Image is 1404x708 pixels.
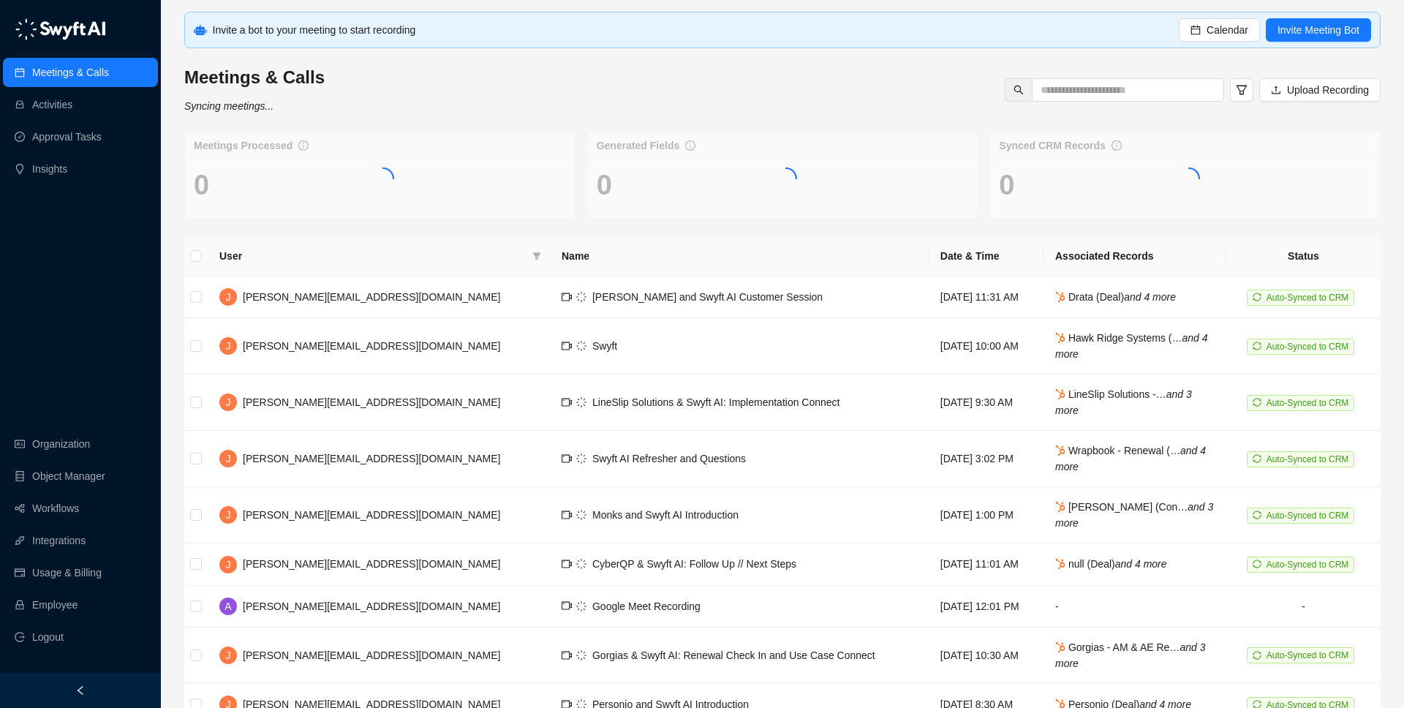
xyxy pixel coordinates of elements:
[929,318,1043,374] td: [DATE] 10:00 AM
[550,236,929,276] th: Name
[562,600,572,611] span: video-camera
[592,600,701,612] span: Google Meet Recording
[226,647,231,663] span: J
[243,558,500,570] span: [PERSON_NAME][EMAIL_ADDRESS][DOMAIN_NAME]
[1267,398,1349,408] span: Auto-Synced to CRM
[1277,22,1359,38] span: Invite Meeting Bot
[1055,558,1167,570] span: null (Deal)
[1287,82,1369,98] span: Upload Recording
[226,557,231,573] span: J
[184,66,325,89] h3: Meetings & Calls
[1253,511,1261,519] span: sync
[32,58,109,87] a: Meetings & Calls
[32,558,102,587] a: Usage & Billing
[1055,445,1206,472] span: Wrapbook - Renewal (…
[1271,85,1281,95] span: upload
[32,154,67,184] a: Insights
[929,276,1043,318] td: [DATE] 11:31 AM
[562,292,572,302] span: video-camera
[576,510,586,520] img: logo-small-inverted-DW8HDUn_.png
[562,453,572,464] span: video-camera
[32,494,79,523] a: Workflows
[1226,586,1381,628] td: -
[1259,78,1381,102] button: Upload Recording
[576,341,586,351] img: logo-small-inverted-DW8HDUn_.png
[243,649,500,661] span: [PERSON_NAME][EMAIL_ADDRESS][DOMAIN_NAME]
[1043,236,1226,276] th: Associated Records
[243,509,500,521] span: [PERSON_NAME][EMAIL_ADDRESS][DOMAIN_NAME]
[562,559,572,569] span: video-camera
[929,431,1043,487] td: [DATE] 3:02 PM
[32,622,64,652] span: Logout
[1055,291,1176,303] span: Drata (Deal)
[243,396,500,408] span: [PERSON_NAME][EMAIL_ADDRESS][DOMAIN_NAME]
[929,543,1043,585] td: [DATE] 11:01 AM
[15,632,25,642] span: logout
[1055,501,1213,529] span: [PERSON_NAME] (Con…
[562,650,572,660] span: video-camera
[243,600,500,612] span: [PERSON_NAME][EMAIL_ADDRESS][DOMAIN_NAME]
[592,558,796,570] span: CyberQP & Swyft AI: Follow Up // Next Steps
[32,526,86,555] a: Integrations
[576,559,586,569] img: logo-small-inverted-DW8HDUn_.png
[243,453,500,464] span: [PERSON_NAME][EMAIL_ADDRESS][DOMAIN_NAME]
[1043,586,1226,628] td: -
[592,340,617,352] span: Swyft
[224,598,231,614] span: A
[1115,558,1167,570] i: and 4 more
[576,650,586,660] img: logo-small-inverted-DW8HDUn_.png
[1253,560,1261,568] span: sync
[1226,236,1381,276] th: Status
[369,164,399,194] span: loading
[243,340,500,352] span: [PERSON_NAME][EMAIL_ADDRESS][DOMAIN_NAME]
[32,429,90,459] a: Organization
[532,252,541,260] span: filter
[576,601,586,611] img: logo-small-inverted-DW8HDUn_.png
[226,338,231,354] span: J
[32,90,72,119] a: Activities
[1253,398,1261,407] span: sync
[32,590,78,619] a: Employee
[562,341,572,351] span: video-camera
[1055,641,1205,669] span: Gorgias - AM & AE Re…
[32,122,102,151] a: Approval Tasks
[576,453,586,464] img: logo-small-inverted-DW8HDUn_.png
[1253,293,1261,301] span: sync
[576,292,586,302] img: logo-small-inverted-DW8HDUn_.png
[1267,511,1349,521] span: Auto-Synced to CRM
[1267,454,1349,464] span: Auto-Synced to CRM
[226,507,231,523] span: J
[1055,641,1205,669] i: and 3 more
[1267,342,1349,352] span: Auto-Synced to CRM
[1124,291,1176,303] i: and 4 more
[32,462,105,491] a: Object Manager
[213,24,416,36] span: Invite a bot to your meeting to start recording
[1174,164,1204,194] span: loading
[1266,18,1371,42] button: Invite Meeting Bot
[929,236,1043,276] th: Date & Time
[1253,454,1261,463] span: sync
[929,374,1043,431] td: [DATE] 9:30 AM
[1207,22,1248,38] span: Calendar
[1190,25,1201,35] span: calendar
[226,289,231,305] span: J
[1179,18,1260,42] button: Calendar
[243,291,500,303] span: [PERSON_NAME][EMAIL_ADDRESS][DOMAIN_NAME]
[1014,85,1024,95] span: search
[562,510,572,520] span: video-camera
[929,487,1043,543] td: [DATE] 1:00 PM
[1055,445,1206,472] i: and 4 more
[929,628,1043,684] td: [DATE] 10:30 AM
[771,164,801,194] span: loading
[15,18,106,40] img: logo-05li4sbe.png
[529,245,544,267] span: filter
[1055,332,1208,360] span: Hawk Ridge Systems (…
[1253,651,1261,660] span: sync
[1055,388,1192,416] i: and 3 more
[226,451,231,467] span: J
[929,586,1043,628] td: [DATE] 12:01 PM
[1267,293,1349,303] span: Auto-Synced to CRM
[1267,650,1349,660] span: Auto-Synced to CRM
[226,394,231,410] span: J
[1055,388,1192,416] span: LineSlip Solutions -…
